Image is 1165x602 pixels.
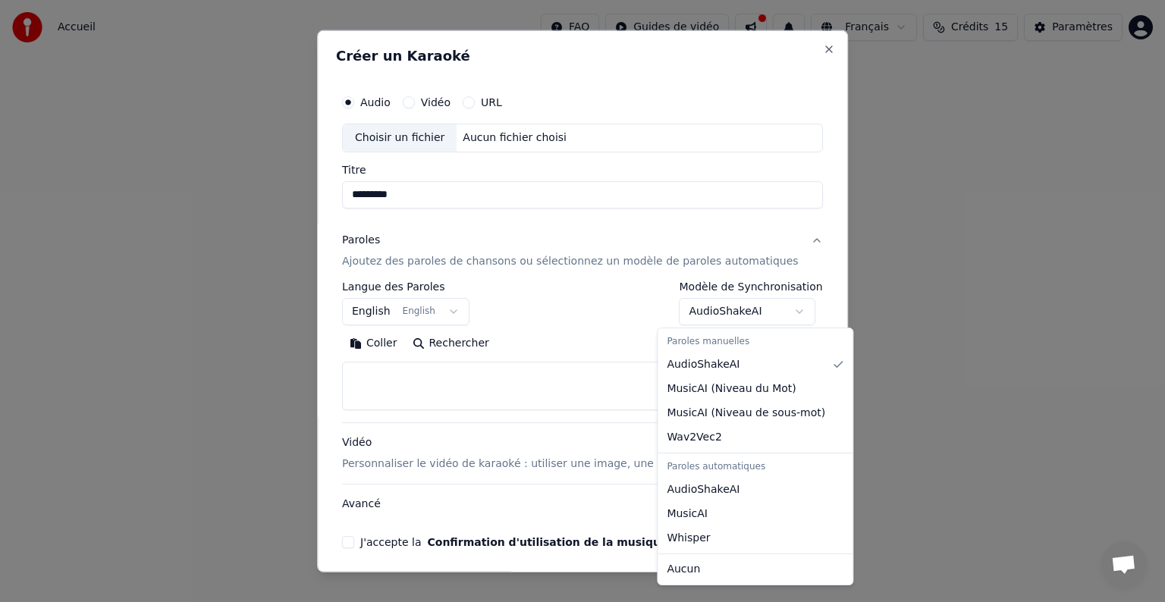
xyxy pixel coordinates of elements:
span: Wav2Vec2 [667,430,721,445]
span: Whisper [667,531,710,546]
span: MusicAI ( Niveau de sous-mot ) [667,406,825,421]
span: AudioShakeAI [667,482,740,497]
span: MusicAI [667,506,708,522]
span: MusicAI ( Niveau du Mot ) [667,381,796,397]
div: Paroles manuelles [661,331,849,353]
span: AudioShakeAI [667,357,740,372]
span: Aucun [667,562,700,577]
div: Paroles automatiques [661,456,849,478]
